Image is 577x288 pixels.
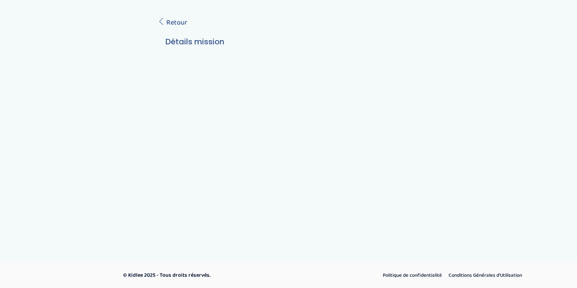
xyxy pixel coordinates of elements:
[446,270,525,281] a: Conditions Générales d’Utilisation
[166,17,187,28] span: Retour
[380,270,445,281] a: Politique de confidentialité
[123,271,322,279] p: © Kidlee 2025 - Tous droits réservés.
[158,17,187,28] a: Retour
[165,36,558,47] h3: Détails mission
